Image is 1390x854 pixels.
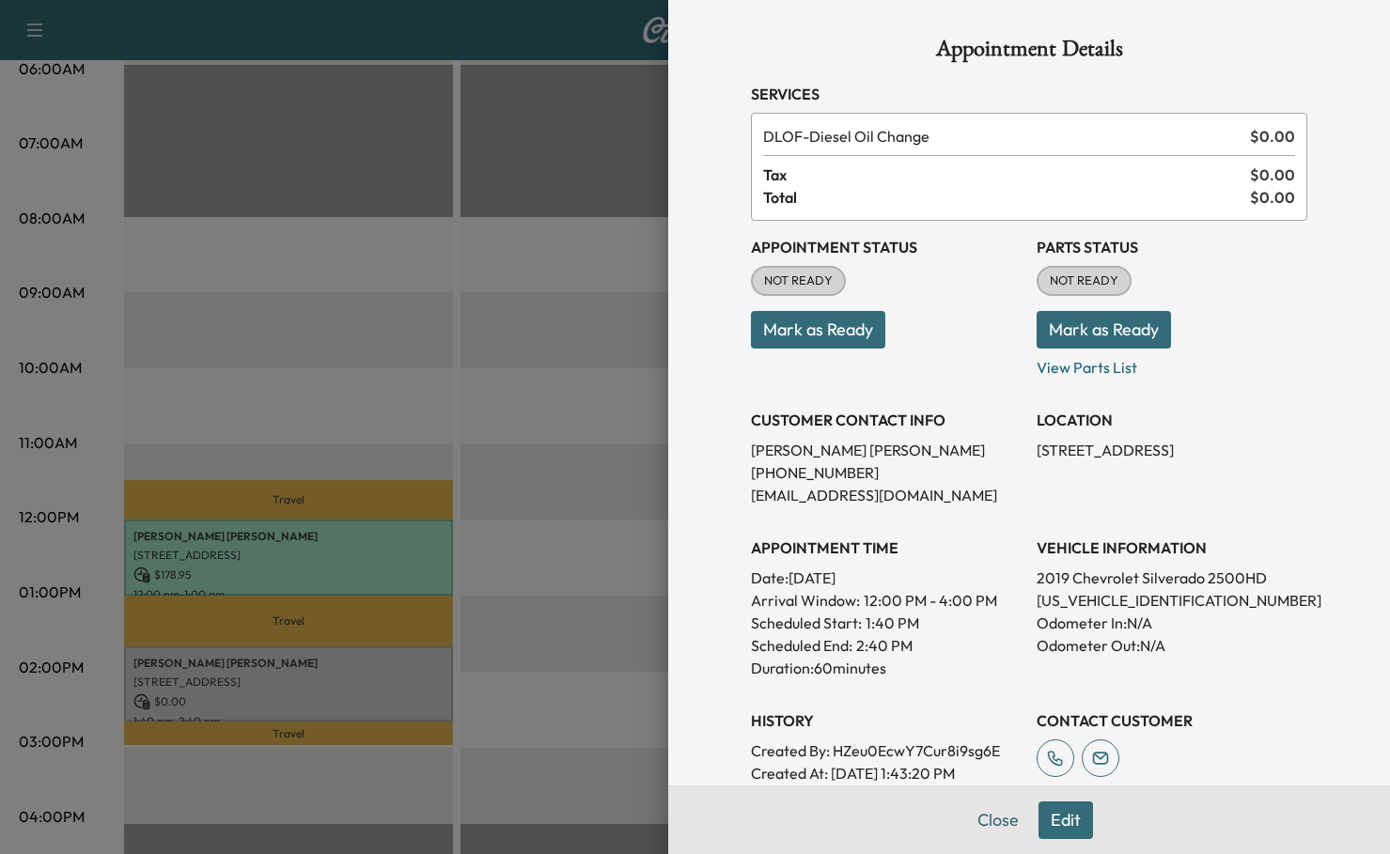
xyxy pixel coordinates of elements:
p: Arrival Window: [751,589,1022,612]
p: Date: [DATE] [751,567,1022,589]
p: Odometer In: N/A [1037,612,1307,634]
span: Diesel Oil Change [763,125,1242,148]
h3: Services [751,83,1307,105]
p: 2:40 PM [856,634,913,657]
button: Mark as Ready [751,311,885,349]
button: Close [965,801,1031,839]
h3: CONTACT CUSTOMER [1037,709,1307,732]
span: Tax [763,163,1250,186]
p: [STREET_ADDRESS] [1037,439,1307,461]
p: Scheduled End: [751,634,852,657]
p: View Parts List [1037,349,1307,379]
span: NOT READY [1039,272,1130,290]
button: Mark as Ready [1037,311,1171,349]
p: Odometer Out: N/A [1037,634,1307,657]
span: $ 0.00 [1250,163,1295,186]
h3: VEHICLE INFORMATION [1037,536,1307,559]
span: Total [763,186,1250,209]
p: 1:40 PM [866,612,919,634]
p: 2019 Chevrolet Silverado 2500HD [1037,567,1307,589]
p: Duration: 60 minutes [751,657,1022,679]
h3: Appointment Status [751,236,1022,258]
h3: CUSTOMER CONTACT INFO [751,409,1022,431]
span: $ 0.00 [1250,186,1295,209]
h3: LOCATION [1037,409,1307,431]
span: 12:00 PM - 4:00 PM [864,589,997,612]
span: $ 0.00 [1250,125,1295,148]
p: Scheduled Start: [751,612,862,634]
p: Created At : [DATE] 1:43:20 PM [751,762,1022,784]
h3: History [751,709,1022,732]
span: NOT READY [753,272,844,290]
p: [EMAIL_ADDRESS][DOMAIN_NAME] [751,484,1022,506]
p: [PERSON_NAME] [PERSON_NAME] [751,439,1022,461]
button: Edit [1039,801,1093,839]
p: [PHONE_NUMBER] [751,461,1022,484]
h3: Parts Status [1037,236,1307,258]
p: [US_VEHICLE_IDENTIFICATION_NUMBER] [1037,589,1307,612]
h3: APPOINTMENT TIME [751,536,1022,559]
p: Created By : HZeu0EcwY7Cur8i9sg6E [751,739,1022,762]
h1: Appointment Details [751,38,1307,68]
